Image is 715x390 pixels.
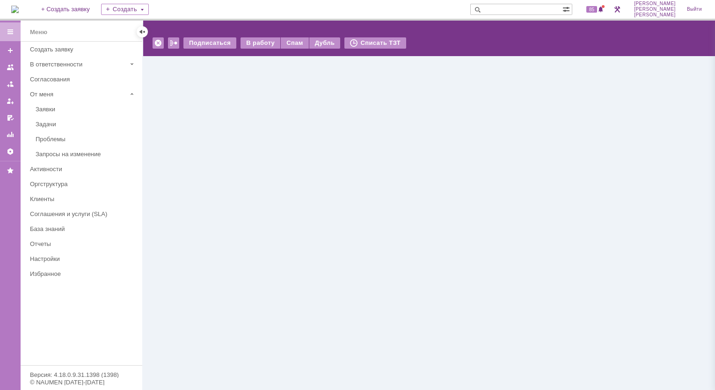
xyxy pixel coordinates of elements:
[3,43,18,58] a: Создать заявку
[36,151,137,158] div: Запросы на изменение
[26,42,140,57] a: Создать заявку
[36,121,137,128] div: Задачи
[26,192,140,206] a: Клиенты
[562,4,572,13] span: Расширенный поиск
[30,181,137,188] div: Оргструктура
[3,94,18,108] a: Мои заявки
[3,110,18,125] a: Мои согласования
[3,60,18,75] a: Заявки на командах
[168,37,179,49] div: Работа с массовостью
[634,7,676,12] span: [PERSON_NAME]
[11,6,19,13] img: logo
[36,106,137,113] div: Заявки
[11,6,19,13] a: Перейти на домашнюю страницу
[26,252,140,266] a: Настройки
[3,77,18,92] a: Заявки в моей ответственности
[3,127,18,142] a: Отчеты
[586,6,597,13] span: 85
[30,255,137,262] div: Настройки
[36,136,137,143] div: Проблемы
[30,195,137,202] div: Клиенты
[634,12,676,18] span: [PERSON_NAME]
[30,61,126,68] div: В ответственности
[101,4,149,15] div: Создать
[153,37,164,49] div: Удалить
[30,46,137,53] div: Создать заявку
[137,26,148,37] div: Скрыть меню
[30,166,137,173] div: Активности
[30,225,137,232] div: База знаний
[30,210,137,217] div: Соглашения и услуги (SLA)
[32,117,140,131] a: Задачи
[612,4,623,15] a: Перейти в интерфейс администратора
[26,72,140,87] a: Согласования
[30,76,137,83] div: Согласования
[26,207,140,221] a: Соглашения и услуги (SLA)
[32,147,140,161] a: Запросы на изменение
[26,177,140,191] a: Оргструктура
[30,379,133,385] div: © NAUMEN [DATE]-[DATE]
[30,27,47,38] div: Меню
[30,372,133,378] div: Версия: 4.18.0.9.31.1398 (1398)
[3,144,18,159] a: Настройки
[30,270,126,277] div: Избранное
[634,1,676,7] span: [PERSON_NAME]
[26,237,140,251] a: Отчеты
[32,102,140,116] a: Заявки
[30,91,126,98] div: От меня
[32,132,140,146] a: Проблемы
[26,222,140,236] a: База знаний
[26,162,140,176] a: Активности
[30,240,137,247] div: Отчеты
